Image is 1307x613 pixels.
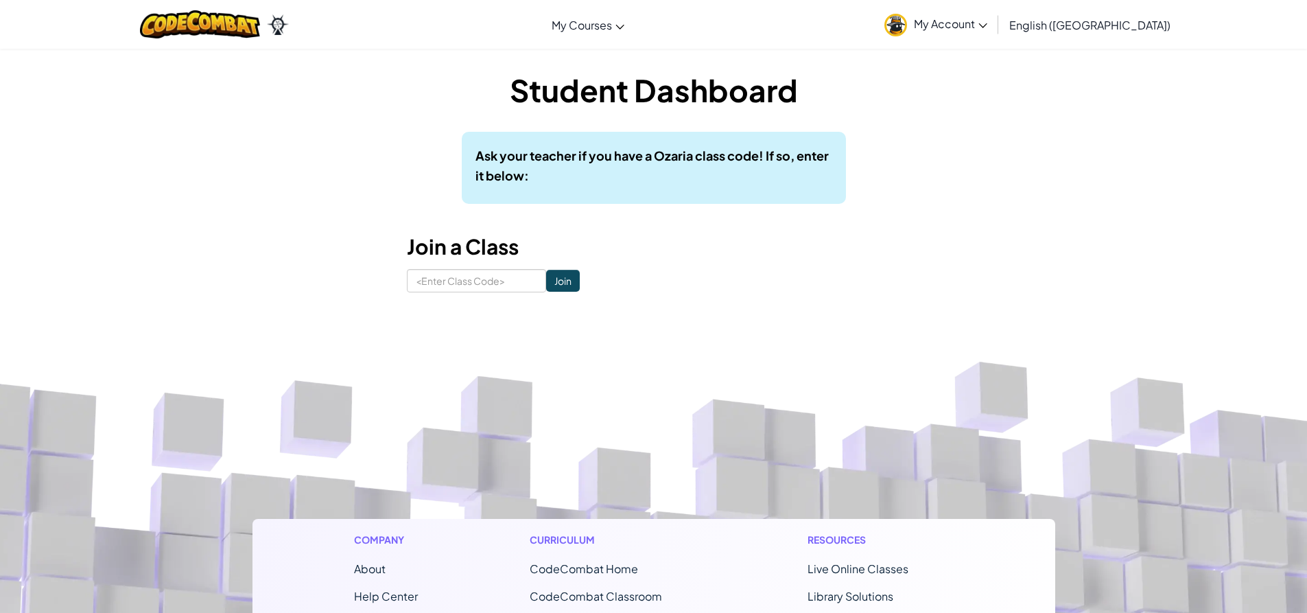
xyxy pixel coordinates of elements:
a: Live Online Classes [808,562,908,576]
a: About [354,562,386,576]
span: English ([GEOGRAPHIC_DATA]) [1009,18,1170,32]
h3: Join a Class [407,231,901,262]
a: My Courses [545,6,631,43]
h1: Curriculum [530,533,696,547]
b: Ask your teacher if you have a Ozaria class code! If so, enter it below: [475,148,829,183]
a: Library Solutions [808,589,893,603]
a: English ([GEOGRAPHIC_DATA]) [1002,6,1177,43]
h1: Resources [808,533,954,547]
a: Help Center [354,589,418,603]
img: Ozaria [267,14,289,35]
input: Join [546,270,580,292]
input: <Enter Class Code> [407,269,546,292]
span: My Courses [552,18,612,32]
img: CodeCombat logo [140,10,260,38]
h1: Company [354,533,418,547]
img: avatar [884,14,907,36]
span: My Account [914,16,987,31]
a: CodeCombat Classroom [530,589,662,603]
a: My Account [878,3,994,46]
span: CodeCombat Home [530,562,638,576]
h1: Student Dashboard [407,69,901,111]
